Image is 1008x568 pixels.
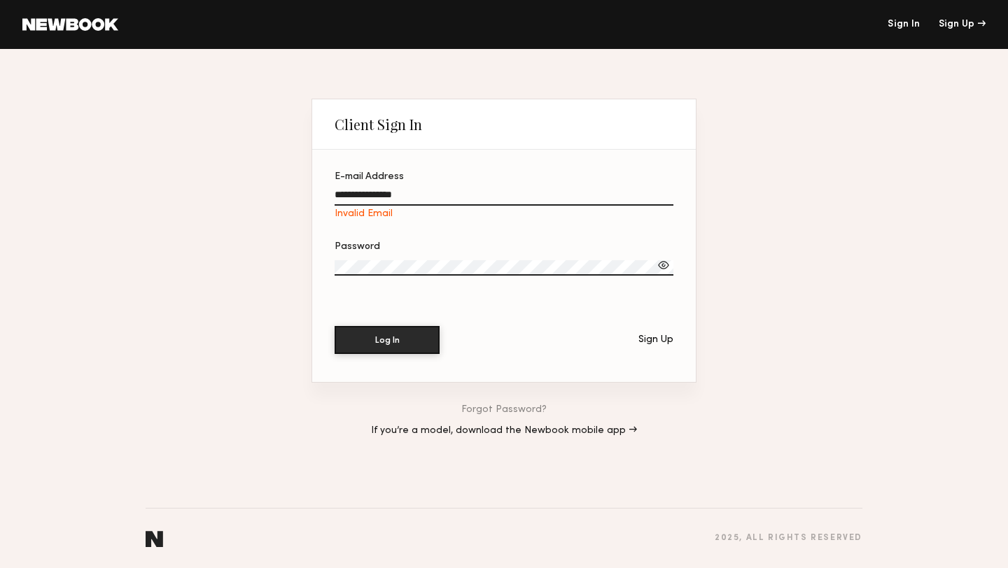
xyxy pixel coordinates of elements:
div: Password [335,242,673,252]
div: Sign Up [638,335,673,345]
div: Client Sign In [335,116,422,133]
a: If you’re a model, download the Newbook mobile app → [371,426,637,436]
div: Invalid Email [335,208,673,220]
div: E-mail Address [335,172,673,182]
div: Sign Up [939,20,986,29]
input: Password [335,260,673,276]
div: 2025 , all rights reserved [715,534,862,543]
a: Sign In [888,20,920,29]
a: Forgot Password? [461,405,547,415]
input: E-mail AddressInvalid Email [335,190,673,206]
button: Log In [335,326,440,354]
